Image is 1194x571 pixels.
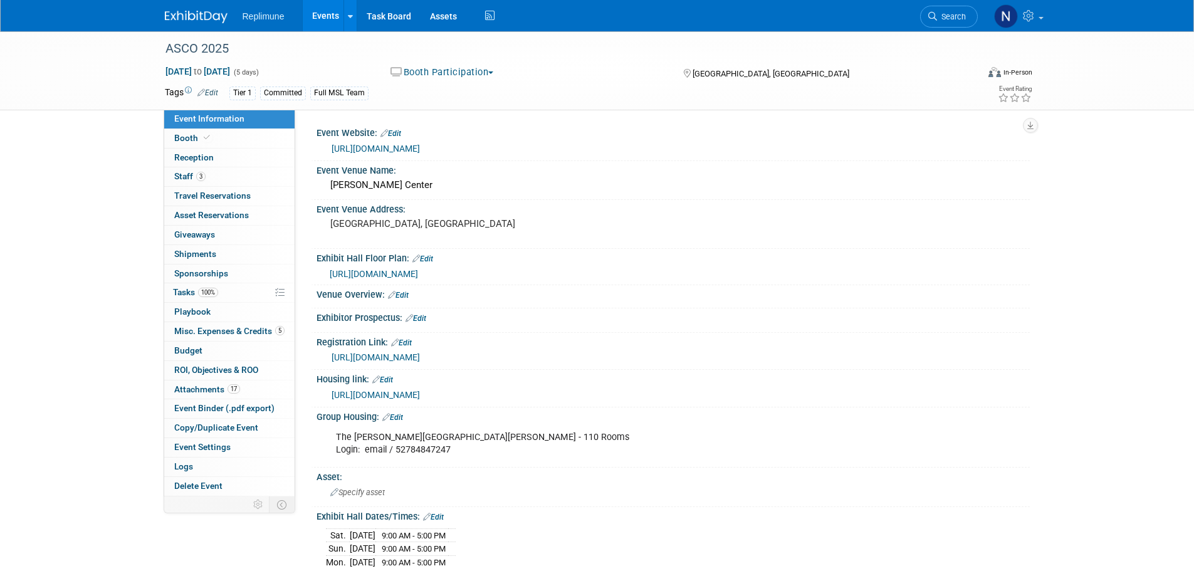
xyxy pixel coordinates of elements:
[165,86,218,100] td: Tags
[229,86,256,100] div: Tier 1
[317,407,1030,424] div: Group Housing:
[164,245,295,264] a: Shipments
[164,322,295,341] a: Misc. Expenses & Credits5
[388,291,409,300] a: Edit
[174,306,211,317] span: Playbook
[164,419,295,437] a: Copy/Duplicate Event
[174,403,275,413] span: Event Binder (.pdf export)
[317,200,1030,216] div: Event Venue Address:
[192,66,204,76] span: to
[317,285,1030,301] div: Venue Overview:
[937,12,966,21] span: Search
[920,6,978,28] a: Search
[248,496,270,513] td: Personalize Event Tab Strip
[164,265,295,283] a: Sponsorships
[382,544,446,553] span: 9:00 AM - 5:00 PM
[904,65,1033,84] div: Event Format
[174,249,216,259] span: Shipments
[198,288,218,297] span: 100%
[332,352,420,362] a: [URL][DOMAIN_NAME]
[174,113,244,123] span: Event Information
[260,86,306,100] div: Committed
[332,390,420,400] a: [URL][DOMAIN_NAME]
[164,226,295,244] a: Giveaways
[693,69,849,78] span: [GEOGRAPHIC_DATA], [GEOGRAPHIC_DATA]
[326,555,350,568] td: Mon.
[196,172,206,181] span: 3
[330,269,418,279] a: [URL][DOMAIN_NAME]
[1003,68,1032,77] div: In-Person
[327,425,892,463] div: The [PERSON_NAME][GEOGRAPHIC_DATA][PERSON_NAME] - 110 Rooms Login: email / 52784847247
[386,66,498,79] button: Booth Participation
[165,66,231,77] span: [DATE] [DATE]
[174,326,285,336] span: Misc. Expenses & Credits
[330,218,600,229] pre: [GEOGRAPHIC_DATA], [GEOGRAPHIC_DATA]
[174,461,193,471] span: Logs
[391,338,412,347] a: Edit
[317,468,1030,483] div: Asset:
[164,342,295,360] a: Budget
[326,542,350,556] td: Sun.
[372,375,393,384] a: Edit
[164,361,295,380] a: ROI, Objectives & ROO
[174,442,231,452] span: Event Settings
[275,326,285,335] span: 5
[423,513,444,521] a: Edit
[164,458,295,476] a: Logs
[161,38,959,60] div: ASCO 2025
[317,249,1030,265] div: Exhibit Hall Floor Plan:
[174,229,215,239] span: Giveaways
[165,11,228,23] img: ExhibitDay
[994,4,1018,28] img: Nicole Schaeffner
[332,144,420,154] a: [URL][DOMAIN_NAME]
[174,422,258,432] span: Copy/Duplicate Event
[174,152,214,162] span: Reception
[380,129,401,138] a: Edit
[382,413,403,422] a: Edit
[350,555,375,568] td: [DATE]
[174,481,223,491] span: Delete Event
[164,187,295,206] a: Travel Reservations
[317,123,1030,140] div: Event Website:
[174,365,258,375] span: ROI, Objectives & ROO
[350,542,375,556] td: [DATE]
[174,345,202,355] span: Budget
[164,206,295,225] a: Asset Reservations
[164,110,295,128] a: Event Information
[173,287,218,297] span: Tasks
[164,399,295,418] a: Event Binder (.pdf export)
[350,528,375,542] td: [DATE]
[310,86,369,100] div: Full MSL Team
[204,134,210,141] i: Booth reservation complete
[174,133,212,143] span: Booth
[382,531,446,540] span: 9:00 AM - 5:00 PM
[317,507,1030,523] div: Exhibit Hall Dates/Times:
[164,303,295,322] a: Playbook
[326,175,1020,195] div: [PERSON_NAME] Center
[174,384,240,394] span: Attachments
[382,558,446,567] span: 9:00 AM - 5:00 PM
[330,488,385,497] span: Specify asset
[326,528,350,542] td: Sat.
[174,171,206,181] span: Staff
[164,380,295,399] a: Attachments17
[233,68,259,76] span: (5 days)
[406,314,426,323] a: Edit
[164,167,295,186] a: Staff3
[412,254,433,263] a: Edit
[998,86,1032,92] div: Event Rating
[243,11,285,21] span: Replimune
[174,268,228,278] span: Sponsorships
[988,67,1001,77] img: Format-Inperson.png
[317,370,1030,386] div: Housing link:
[164,438,295,457] a: Event Settings
[164,149,295,167] a: Reception
[317,308,1030,325] div: Exhibitor Prospectus:
[174,210,249,220] span: Asset Reservations
[269,496,295,513] td: Toggle Event Tabs
[164,283,295,302] a: Tasks100%
[317,161,1030,177] div: Event Venue Name:
[197,88,218,97] a: Edit
[164,477,295,496] a: Delete Event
